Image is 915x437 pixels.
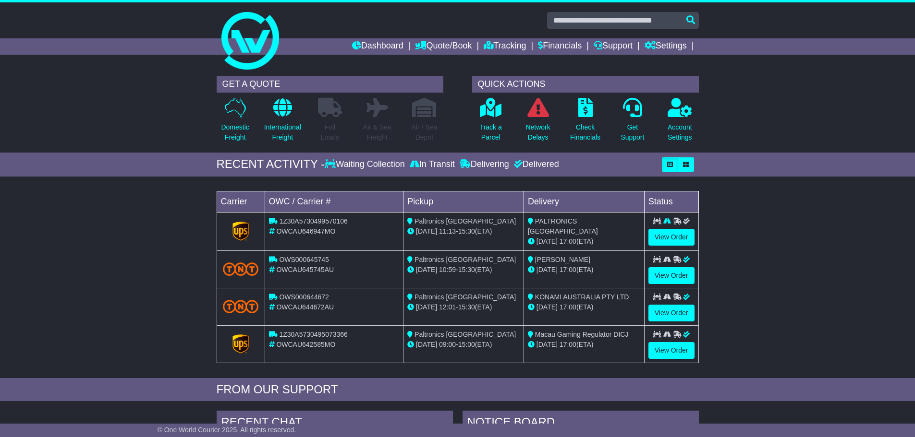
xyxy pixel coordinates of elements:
[416,303,437,311] span: [DATE]
[472,76,699,93] div: QUICK ACTIONS
[457,159,512,170] div: Delivering
[217,191,265,212] td: Carrier
[318,122,342,142] p: Full Loads
[525,97,550,148] a: NetworkDelays
[412,122,438,142] p: Air / Sea Depot
[620,97,645,148] a: GetSupport
[279,217,347,225] span: 1Z30A5730499570106
[537,303,558,311] span: [DATE]
[265,191,403,212] td: OWC / Carrier #
[223,300,259,313] img: TNT_Domestic.png
[232,334,249,354] img: GetCarrierServiceLogo
[223,262,259,275] img: TNT_Domestic.png
[537,266,558,273] span: [DATE]
[416,227,437,235] span: [DATE]
[535,256,590,263] span: [PERSON_NAME]
[439,227,456,235] span: 11:13
[463,411,699,437] div: NOTICE BOARD
[416,341,437,348] span: [DATE]
[407,340,520,350] div: - (ETA)
[648,342,695,359] a: View Order
[644,191,698,212] td: Status
[276,341,335,348] span: OWCAU642585MO
[325,159,407,170] div: Waiting Collection
[415,293,516,301] span: Paltronics [GEOGRAPHIC_DATA]
[645,38,687,55] a: Settings
[221,122,249,142] p: Domestic Freight
[535,293,629,301] span: KONAMI AUSTRALIA PTY LTD
[560,237,576,245] span: 17:00
[279,256,329,263] span: OWS000645745
[403,191,524,212] td: Pickup
[264,122,301,142] p: International Freight
[668,122,692,142] p: Account Settings
[439,341,456,348] span: 09:00
[648,305,695,321] a: View Order
[524,191,644,212] td: Delivery
[480,122,502,142] p: Track a Parcel
[217,76,443,93] div: GET A QUOTE
[570,97,601,148] a: CheckFinancials
[220,97,249,148] a: DomesticFreight
[594,38,633,55] a: Support
[537,237,558,245] span: [DATE]
[667,97,693,148] a: AccountSettings
[407,226,520,236] div: - (ETA)
[276,227,335,235] span: OWCAU646947MO
[439,266,456,273] span: 10:59
[648,267,695,284] a: View Order
[525,122,550,142] p: Network Delays
[407,159,457,170] div: In Transit
[535,331,629,338] span: Macau Gaming Regulator DICJ
[276,266,334,273] span: OWCAU645745AU
[407,265,520,275] div: - (ETA)
[458,266,475,273] span: 15:30
[560,341,576,348] span: 17:00
[479,97,502,148] a: Track aParcel
[279,293,329,301] span: OWS000644672
[458,227,475,235] span: 15:30
[415,38,472,55] a: Quote/Book
[217,157,325,171] div: RECENT ACTIVITY -
[415,331,516,338] span: Paltronics [GEOGRAPHIC_DATA]
[537,341,558,348] span: [DATE]
[512,159,559,170] div: Delivered
[560,303,576,311] span: 17:00
[352,38,403,55] a: Dashboard
[158,426,296,434] span: © One World Courier 2025. All rights reserved.
[570,122,600,142] p: Check Financials
[538,38,582,55] a: Financials
[279,331,347,338] span: 1Z30A5730495073366
[276,303,334,311] span: OWCAU644672AU
[528,217,598,235] span: PALTRONICS [GEOGRAPHIC_DATA]
[458,341,475,348] span: 15:00
[528,236,640,247] div: (ETA)
[415,217,516,225] span: Paltronics [GEOGRAPHIC_DATA]
[217,411,453,437] div: RECENT CHAT
[407,302,520,312] div: - (ETA)
[560,266,576,273] span: 17:00
[621,122,644,142] p: Get Support
[232,222,249,241] img: GetCarrierServiceLogo
[415,256,516,263] span: Paltronics [GEOGRAPHIC_DATA]
[363,122,391,142] p: Air & Sea Freight
[528,340,640,350] div: (ETA)
[458,303,475,311] span: 15:30
[439,303,456,311] span: 12:01
[528,302,640,312] div: (ETA)
[484,38,526,55] a: Tracking
[528,265,640,275] div: (ETA)
[217,383,699,397] div: FROM OUR SUPPORT
[264,97,302,148] a: InternationalFreight
[648,229,695,246] a: View Order
[416,266,437,273] span: [DATE]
